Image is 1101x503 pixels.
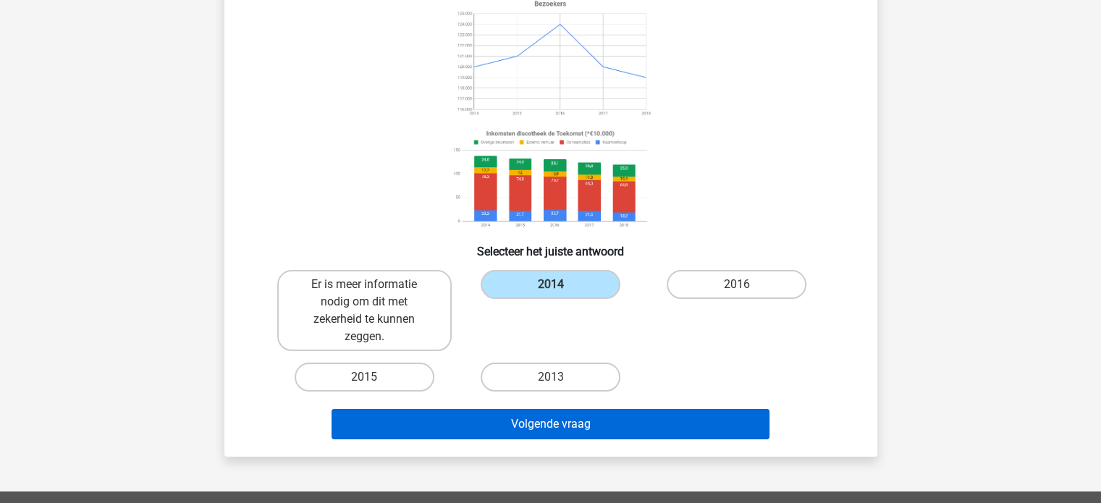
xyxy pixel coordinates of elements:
label: Er is meer informatie nodig om dit met zekerheid te kunnen zeggen. [277,270,452,351]
label: 2015 [295,363,434,392]
h6: Selecteer het juiste antwoord [248,233,854,258]
label: 2016 [667,270,806,299]
label: 2014 [481,270,620,299]
label: 2013 [481,363,620,392]
button: Volgende vraag [332,409,769,439]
